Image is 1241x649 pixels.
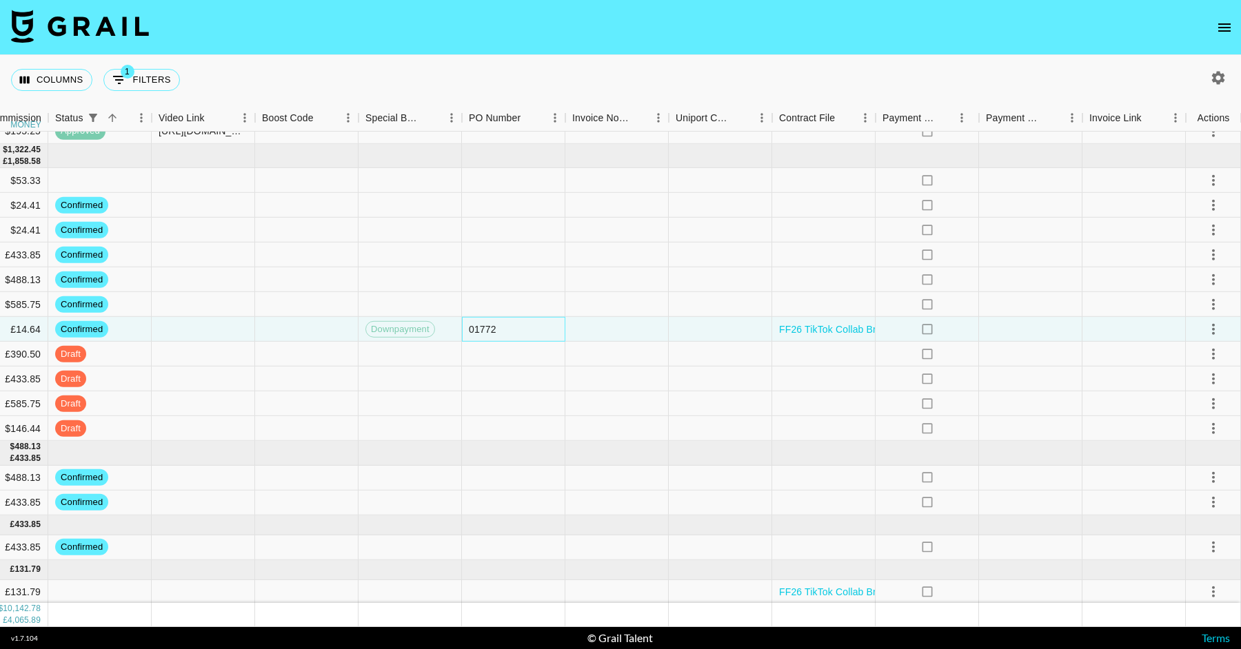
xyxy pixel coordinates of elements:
div: Invoice Link [1089,105,1142,132]
span: confirmed [55,273,108,286]
div: Actions [1198,105,1230,132]
span: confirmed [55,471,108,484]
div: Invoice Notes [572,105,629,132]
div: 131.79 [14,564,41,575]
div: £ [3,156,8,167]
button: Show filters [83,108,103,127]
div: Boost Code [262,105,314,132]
div: Uniport Contact Email [676,105,732,132]
div: $ [3,144,8,156]
button: select merge strategy [1202,580,1225,604]
div: Invoice Notes [565,105,669,132]
div: Payment Sent [882,105,936,132]
div: Boost Code [255,105,359,132]
button: Menu [441,107,462,128]
div: $ [10,441,15,453]
button: Menu [545,107,565,128]
button: Sort [629,108,648,127]
div: v 1.7.104 [11,634,38,643]
button: open drawer [1211,14,1238,41]
button: Sort [314,108,333,127]
button: Menu [1062,107,1082,128]
button: Menu [338,107,359,128]
div: 1,858.58 [8,156,41,167]
div: 433.85 [14,453,41,464]
div: Special Booking Type [365,105,422,132]
div: Contract File [779,105,835,132]
span: confirmed [55,248,108,261]
div: Special Booking Type [359,105,462,132]
a: Terms [1202,631,1230,644]
a: FF26 TikTok Collab Brief - [PERSON_NAME].pdf [779,322,993,336]
button: Menu [951,107,972,128]
span: confirmed [55,198,108,212]
div: money [10,121,41,129]
button: select merge strategy [1202,169,1225,192]
div: Contract File [772,105,876,132]
span: Downpayment [366,322,434,336]
button: Menu [1165,107,1186,128]
button: select merge strategy [1202,119,1225,143]
img: Grail Talent [11,10,149,43]
div: £ [10,453,15,464]
span: confirmed [55,496,108,509]
button: select merge strategy [1202,491,1225,514]
button: select merge strategy [1202,293,1225,316]
div: 1,322.45 [8,144,41,156]
button: select merge strategy [1202,342,1225,366]
button: Sort [936,108,956,127]
div: 433.85 [14,519,41,530]
button: Menu [648,107,669,128]
button: select merge strategy [1202,268,1225,291]
button: Menu [234,107,255,128]
span: 1 [121,65,134,79]
div: 488.13 [14,441,41,453]
span: confirmed [55,322,108,336]
div: 1 active filter [83,108,103,127]
button: select merge strategy [1202,218,1225,242]
div: Invoice Link [1082,105,1186,132]
div: PO Number [462,105,565,132]
button: Show filters [103,69,180,91]
button: select merge strategy [1202,535,1225,559]
div: Status [48,105,152,132]
div: Payment Sent Date [986,105,1042,132]
button: select merge strategy [1202,243,1225,267]
a: FF26 TikTok Collab Brief - [PERSON_NAME].pdf [779,585,993,599]
span: draft [55,422,86,435]
span: confirmed [55,541,108,554]
button: select merge strategy [1202,417,1225,440]
button: Menu [855,107,876,128]
div: 4,065.89 [8,615,41,626]
button: Sort [1042,108,1062,127]
button: Sort [835,108,854,127]
button: Sort [1142,108,1161,127]
div: Payment Sent Date [979,105,1082,132]
div: https://www.tiktok.com/@monicagartner/video/7551497234437721366 [159,124,248,138]
button: Select columns [11,69,92,91]
div: Actions [1186,105,1241,132]
div: Uniport Contact Email [669,105,772,132]
button: select merge strategy [1202,466,1225,489]
button: Sort [205,108,224,127]
button: Sort [422,108,441,127]
div: Payment Sent [876,105,979,132]
div: 10,142.78 [3,603,41,615]
div: Video Link [152,105,255,132]
button: select merge strategy [1202,318,1225,341]
span: draft [55,372,86,385]
span: confirmed [55,298,108,311]
div: Status [55,105,83,132]
button: select merge strategy [1202,367,1225,391]
button: Sort [521,108,540,127]
div: Video Link [159,105,205,132]
span: approved [55,125,105,138]
div: £ [10,564,15,575]
span: draft [55,397,86,410]
button: Menu [131,107,152,128]
button: select merge strategy [1202,392,1225,415]
div: 01772 [469,322,496,336]
span: confirmed [55,223,108,236]
button: select merge strategy [1202,194,1225,217]
button: Sort [103,108,122,127]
